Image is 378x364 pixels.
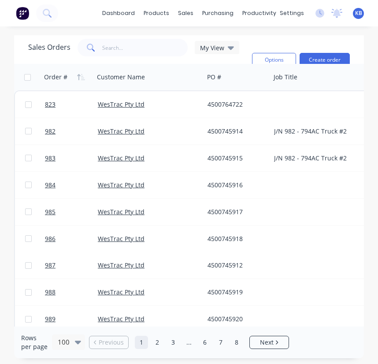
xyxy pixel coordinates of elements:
a: WesTrac Pty Ltd [98,288,145,296]
a: WesTrac Pty Ltd [98,208,145,216]
a: Jump forward [182,336,196,349]
span: 982 [45,127,56,136]
a: 986 [45,226,98,252]
div: Job Title [274,73,297,82]
a: WesTrac Pty Ltd [98,100,145,108]
span: 986 [45,234,56,243]
div: 4500745916 [208,181,264,189]
a: WesTrac Pty Ltd [98,315,145,323]
img: Factory [16,7,29,20]
span: Rows per page [21,334,48,351]
div: productivity [238,7,281,20]
div: purchasing [198,7,238,20]
ul: Pagination [85,336,293,349]
span: KB [355,9,362,17]
span: 985 [45,208,56,216]
a: Page 1 is your current page [135,336,148,349]
span: Previous [99,338,124,347]
a: 823 [45,91,98,118]
a: WesTrac Pty Ltd [98,234,145,243]
span: 989 [45,315,56,323]
div: 4500745915 [208,154,264,163]
a: WesTrac Pty Ltd [98,261,145,269]
div: 4500764722 [208,100,264,109]
a: 984 [45,172,98,198]
a: Page 8 [230,336,243,349]
a: 983 [45,145,98,171]
span: 823 [45,100,56,109]
span: 984 [45,181,56,189]
a: WesTrac Pty Ltd [98,181,145,189]
h1: Sales Orders [28,43,70,52]
input: Search... [102,39,188,56]
span: 988 [45,288,56,297]
a: 982 [45,118,98,145]
div: 4500745912 [208,261,264,270]
span: My View [200,43,224,52]
button: Options [252,53,296,67]
a: Page 7 [214,336,227,349]
div: products [139,7,174,20]
a: WesTrac Pty Ltd [98,127,145,135]
a: 989 [45,306,98,332]
a: WesTrac Pty Ltd [98,154,145,162]
a: dashboard [98,7,139,20]
div: Customer Name [97,73,145,82]
button: Create order [300,53,350,67]
a: 988 [45,279,98,305]
a: 987 [45,252,98,279]
a: Previous page [89,338,128,347]
div: 4500745914 [208,127,264,136]
a: 985 [45,199,98,225]
div: settings [275,7,308,20]
a: Page 2 [151,336,164,349]
div: 4500745917 [208,208,264,216]
a: Page 3 [167,336,180,349]
a: Next page [250,338,289,347]
a: Page 6 [198,336,211,349]
span: 983 [45,154,56,163]
div: 4500745919 [208,288,264,297]
div: 4500745920 [208,315,264,323]
div: 4500745918 [208,234,264,243]
div: Order # [44,73,67,82]
span: 987 [45,261,56,270]
div: sales [174,7,198,20]
span: Next [260,338,274,347]
div: PO # [207,73,221,82]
